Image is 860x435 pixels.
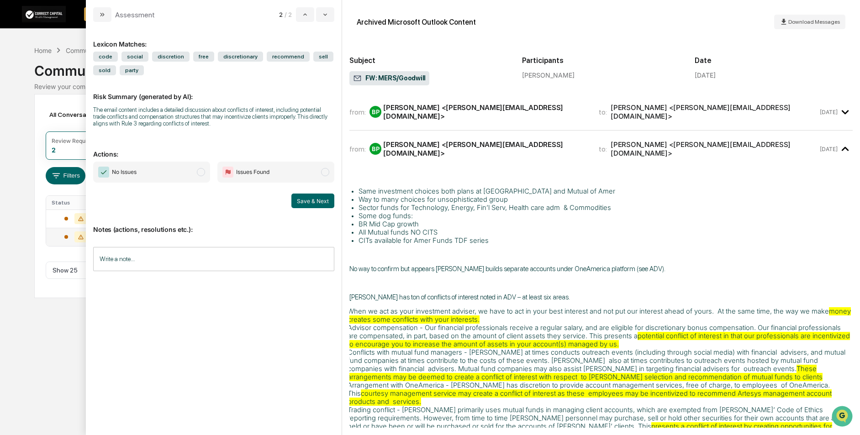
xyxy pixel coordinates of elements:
[52,146,56,154] div: 2
[98,167,109,178] img: Checkmark
[9,140,24,155] img: Pintip Perdun
[142,100,166,110] button: See all
[66,47,140,54] div: Communications Archive
[383,140,588,157] div: [PERSON_NAME] <[PERSON_NAME][EMAIL_ADDRESS][DOMAIN_NAME]>
[222,167,233,178] img: Flag
[359,236,489,245] span: CITs available for Amer Funds TDF series
[75,187,113,196] span: Attestations
[152,52,190,62] span: discretion
[831,405,855,430] iframe: Open customer support
[46,107,115,122] div: All Conversations
[369,143,381,155] div: BP
[66,188,74,195] div: 🗄️
[348,307,851,324] span: When we act as your investment adviser, we have to act in your best interest and not put our inte...
[218,52,263,62] span: discretionary
[81,124,100,131] span: [DATE]
[313,52,333,62] span: sell
[349,265,665,273] span: No way to confirm but appears [PERSON_NAME] builds separate accounts under OneAmerica platform (s...
[695,56,853,65] h2: Date
[359,187,615,195] span: Same investment choices both plans at [GEOGRAPHIC_DATA] and Mutual of Amer
[34,55,825,79] div: Communications Archive
[93,215,334,233] p: Notes (actions, resolutions etc.):
[28,124,74,131] span: [PERSON_NAME]
[357,18,476,26] div: Archived Microsoft Outlook Content
[359,195,508,204] span: Way to many choices for unsophisticated group
[28,149,74,156] span: [PERSON_NAME]
[369,106,381,118] div: BP
[279,11,283,18] span: 2
[115,10,155,19] div: Assessment
[348,332,850,348] span: potential conflict of interest in that our professionals are incentivized to encourage you to inc...
[9,115,24,130] img: Jack Rasmussen
[611,103,818,121] div: [PERSON_NAME] <[PERSON_NAME][EMAIL_ADDRESS][DOMAIN_NAME]>
[820,109,838,115] time: Wednesday, September 3, 2025 at 11:23:38 AM
[359,212,413,220] span: Some dog funds:
[348,348,845,381] span: Conflicts with mutual fund managers - [PERSON_NAME] at times conducts outreach events (including ...
[348,381,832,406] span: Arrangement with OneAmerica - [PERSON_NAME] has discretion to provide account management services...
[93,29,334,48] div: Lexicon Matches:
[18,125,26,132] img: 1746055101610-c473b297-6a78-478c-a979-82029cc54cd1
[9,188,16,195] div: 🖐️
[18,187,59,196] span: Preclearance
[349,293,570,301] span: [PERSON_NAME] has ton of conflicts of interest noted in ADV – at least six areas.
[611,140,818,157] div: [PERSON_NAME] <[PERSON_NAME][EMAIL_ADDRESS][DOMAIN_NAME]>
[285,11,294,18] span: / 2
[348,324,850,348] span: Advisor compensation - Our financial professionals receive a regular salary, and are eligible for...
[359,204,611,212] span: Sector funds for Technology, Energy, Fin’l Serv, Health care adm & Commodities
[81,149,100,156] span: [DATE]
[34,47,52,54] div: Home
[291,194,334,208] button: Save & Next
[695,71,716,79] div: [DATE]
[522,71,680,79] div: [PERSON_NAME]
[22,6,66,22] img: logo
[93,82,334,100] p: Risk Summary (generated by AI):
[46,196,105,210] th: Status
[5,200,61,217] a: 🔎Data Lookup
[52,137,95,144] div: Review Required
[76,124,79,131] span: •
[9,70,26,86] img: 1746055101610-c473b297-6a78-478c-a979-82029cc54cd1
[9,19,166,34] p: How can we help?
[348,389,832,406] span: courtesy management service may create a conflict of interest as these employees may be incentivi...
[41,79,126,86] div: We're available if you need us!
[349,145,366,153] span: from:
[820,146,838,152] time: Wednesday, September 3, 2025 at 11:25:22 AM
[348,365,823,381] span: These arrangements may be deemed to create a conflict of interest with respect to [PERSON_NAME] s...
[120,65,144,75] span: party
[193,52,214,62] span: free
[774,15,845,29] button: Download Messages
[64,226,111,233] a: Powered byPylon
[349,108,366,116] span: from:
[353,74,426,83] span: FW: MERS/Goodwill
[93,52,118,62] span: code
[18,204,58,213] span: Data Lookup
[93,65,116,75] span: sold
[9,101,61,109] div: Past conversations
[599,108,607,116] span: to:
[788,19,840,25] span: Download Messages
[91,226,111,233] span: Pylon
[112,168,137,177] span: No Issues
[9,205,16,212] div: 🔎
[76,149,79,156] span: •
[34,83,825,90] div: Review your communication records across channels
[93,106,334,127] div: The email content includes a detailed discussion about conflicts of interest, including potential...
[236,168,269,177] span: Issues Found
[41,70,150,79] div: Start new chat
[383,103,588,121] div: [PERSON_NAME] <[PERSON_NAME][EMAIL_ADDRESS][DOMAIN_NAME]>
[5,183,63,199] a: 🖐️Preclearance
[19,70,36,86] img: 8933085812038_c878075ebb4cc5468115_72.jpg
[93,139,334,158] p: Actions:
[121,52,148,62] span: social
[267,52,310,62] span: recommend
[155,73,166,84] button: Start new chat
[46,167,85,184] button: Filters
[359,220,419,228] span: BR Mid Cap growth
[599,145,607,153] span: to:
[63,183,117,199] a: 🗄️Attestations
[349,56,507,65] h2: Subject
[522,56,680,65] h2: Participants
[359,228,438,236] span: All Mutual funds NO CITS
